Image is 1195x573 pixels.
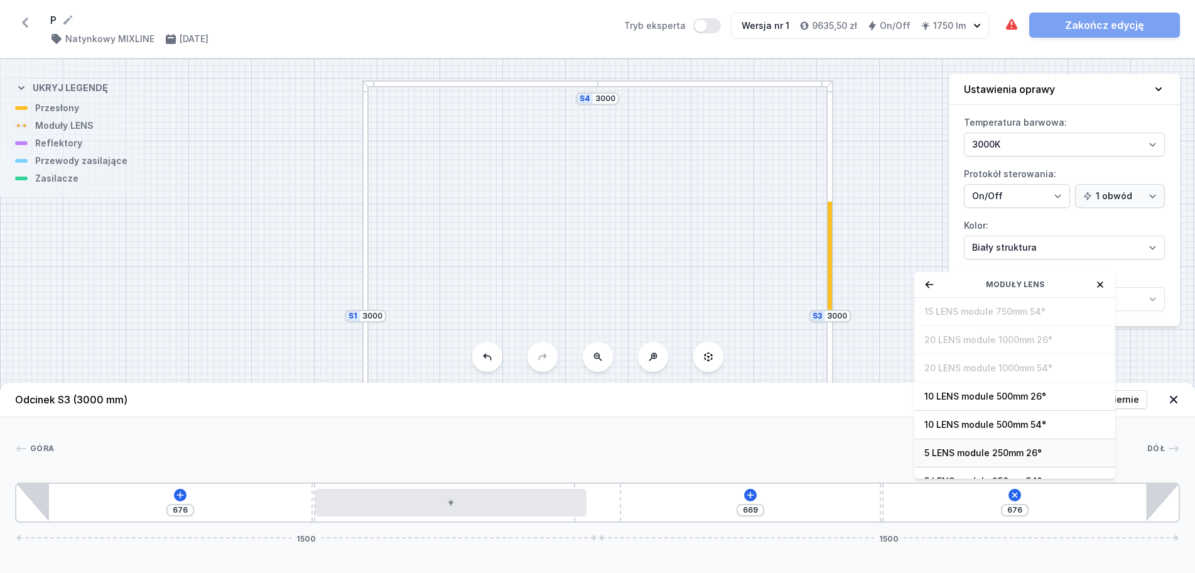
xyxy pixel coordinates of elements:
[827,311,847,321] input: Wymiar [mm]
[924,447,1105,459] span: 5 LENS module 250mm 26°
[731,13,989,39] button: Wersja nr 19635,50 złOn/Off1750 lm
[744,489,757,501] button: Dodaj element
[964,164,1165,208] label: Protokół sterowania:
[924,390,1105,403] span: 10 LENS module 500mm 26°
[624,18,721,33] label: Tryb eksperta
[362,311,382,321] input: Wymiar [mm]
[15,392,127,407] h4: Odcinek S3
[1006,486,1024,504] button: Dodaj element
[964,133,1165,156] select: Temperatura barwowa:
[949,74,1180,105] button: Ustawienia oprawy
[924,475,1105,488] span: 5 LENS module 250mm 54°
[170,505,190,515] input: Wymiar [mm]
[1005,505,1025,515] input: Wymiar [mm]
[812,19,857,32] h4: 9635,50 zł
[986,280,1044,290] span: Moduły LENS
[964,236,1165,259] select: Kolor:
[964,267,1165,311] label: Optyka:
[964,216,1165,259] label: Kolor:
[62,14,74,26] button: Edytuj nazwę projektu
[924,418,1105,431] span: 10 LENS module 500mm 54°
[33,82,108,94] h4: Ukryj legendę
[933,19,966,32] h4: 1750 lm
[1095,280,1105,290] button: Zamknij okno
[174,489,187,501] button: Dodaj element
[180,33,208,45] h4: [DATE]
[1075,184,1165,208] select: Protokół sterowania:
[1147,444,1165,454] span: Dół
[964,112,1165,156] label: Temperatura barwowa:
[740,505,760,515] input: Wymiar [mm]
[874,534,904,542] span: 1500
[65,33,154,45] h4: Natynkowy MIXLINE
[964,184,1070,208] select: Protokół sterowania:
[50,13,609,28] form: P
[880,19,911,32] h4: On/Off
[15,72,108,102] button: Ukryj legendę
[924,280,934,290] button: Wróć do listy kategorii
[742,19,789,32] div: Wersja nr 1
[291,534,321,542] span: 1500
[315,489,587,516] div: LED opal module 700mm
[73,393,127,406] span: (3000 mm)
[693,18,721,33] button: Tryb eksperta
[964,82,1055,97] h4: Ustawienia oprawy
[30,444,54,454] span: Góra
[595,94,615,104] input: Wymiar [mm]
